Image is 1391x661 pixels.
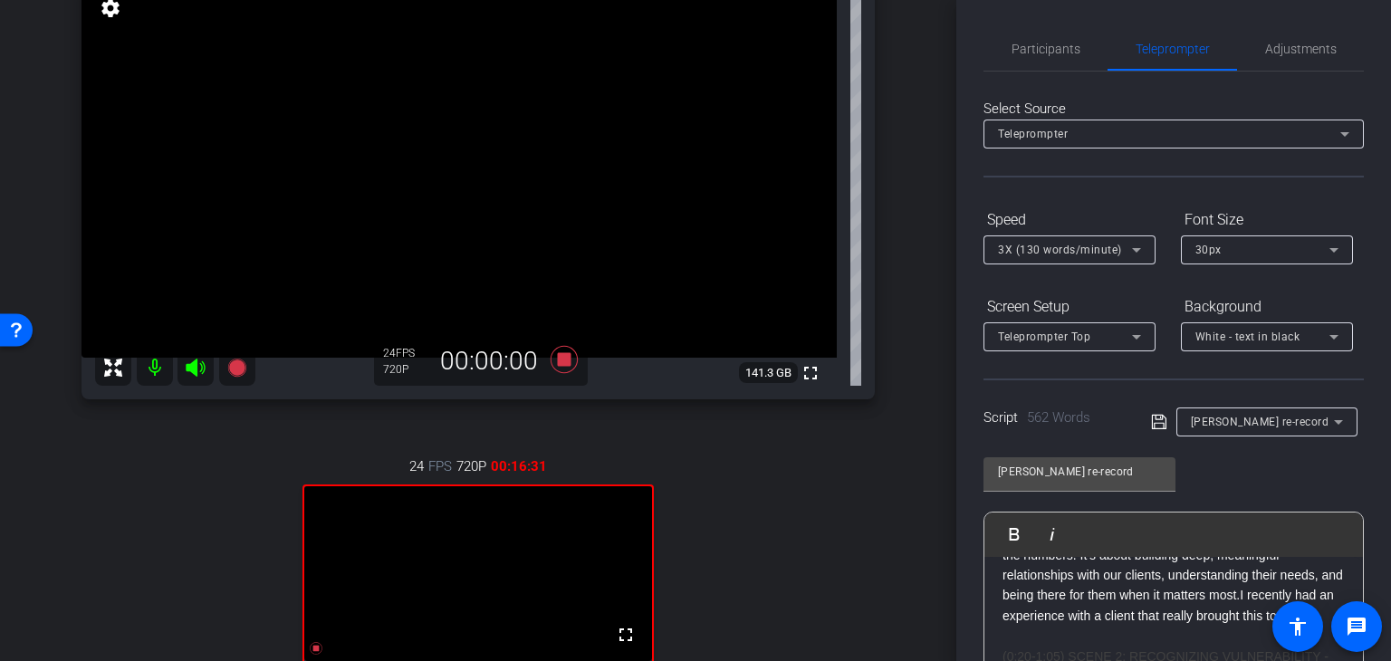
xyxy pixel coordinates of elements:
[1012,43,1080,55] span: Participants
[396,347,415,359] span: FPS
[615,624,637,646] mat-icon: fullscreen
[383,346,428,360] div: 24
[1181,292,1353,322] div: Background
[1181,205,1353,235] div: Font Size
[1195,330,1300,343] span: White - text in black
[998,461,1161,483] input: Title
[983,292,1156,322] div: Screen Setup
[983,205,1156,235] div: Speed
[1136,43,1210,55] span: Teleprompter
[1195,244,1222,256] span: 30px
[383,362,428,377] div: 720P
[491,456,547,476] span: 00:16:31
[998,244,1122,256] span: 3X (130 words/minute)
[456,456,486,476] span: 720P
[428,346,550,377] div: 00:00:00
[1191,416,1329,428] span: [PERSON_NAME] re-record
[1346,616,1367,637] mat-icon: message
[800,362,821,384] mat-icon: fullscreen
[1265,43,1337,55] span: Adjustments
[428,456,452,476] span: FPS
[1287,616,1309,637] mat-icon: accessibility
[983,407,1126,428] div: Script
[998,330,1090,343] span: Teleprompter Top
[983,99,1364,120] div: Select Source
[739,362,798,384] span: 141.3 GB
[409,456,424,476] span: 24
[998,128,1068,140] span: Teleprompter
[1002,524,1345,626] p: At MNP, being a trusted advisor means going beyond just the numbers. It's about building deep, me...
[1027,409,1090,426] span: 562 Words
